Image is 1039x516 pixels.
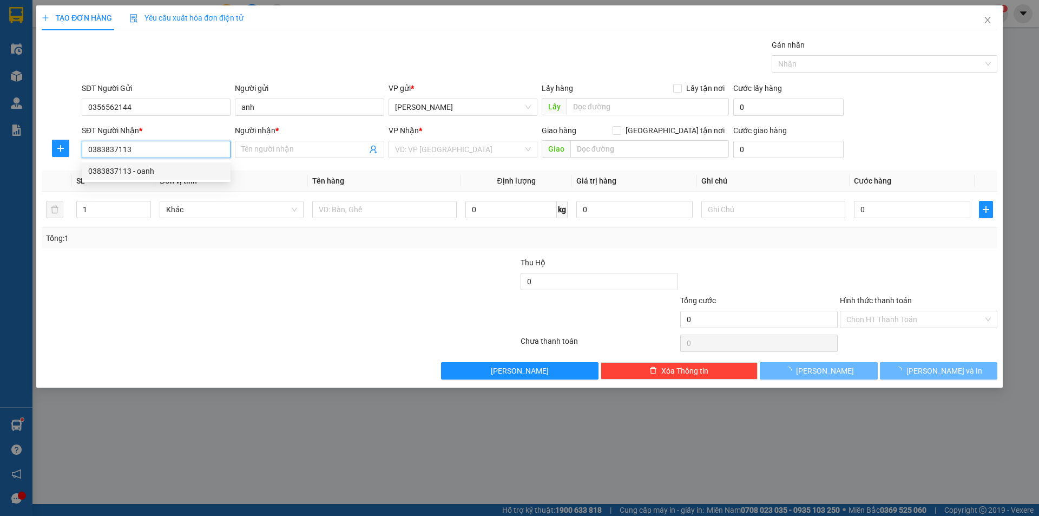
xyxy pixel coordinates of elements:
span: Tên hàng [312,177,344,185]
div: 0383837113 - oanh [88,165,224,177]
span: Hoàng Sơn [395,99,531,115]
span: Giao [542,140,570,158]
span: plus [42,14,49,22]
span: Xóa Thông tin [661,365,708,377]
span: HS1509250033 [115,44,179,55]
span: plus [979,205,992,214]
span: loading [895,367,906,374]
label: Cước lấy hàng [733,84,782,93]
button: delete [46,201,63,218]
label: Cước giao hàng [733,126,787,135]
span: VP Nhận [389,126,419,135]
button: [PERSON_NAME] [760,362,877,380]
span: Yêu cầu xuất hóa đơn điện tử [129,14,244,22]
img: icon [129,14,138,23]
span: Cước hàng [854,177,891,185]
button: plus [979,201,993,218]
span: SĐT XE [54,46,89,57]
label: Hình thức thanh toán [840,296,912,305]
strong: PHIẾU BIÊN NHẬN [43,60,102,83]
div: Chưa thanh toán [519,335,679,354]
span: Thu Hộ [521,258,545,267]
button: plus [52,140,69,157]
input: Cước giao hàng [733,141,844,158]
span: Tổng cước [680,296,716,305]
span: TẠO ĐƠN HÀNG [42,14,112,22]
span: Lấy [542,98,567,115]
span: Định lượng [497,177,536,185]
div: SĐT Người Gửi [82,82,231,94]
input: Dọc đường [570,140,729,158]
span: Khác [166,201,297,218]
div: 0383837113 - oanh [82,162,231,180]
div: VP gửi [389,82,537,94]
span: Lấy tận nơi [682,82,729,94]
strong: CHUYỂN PHÁT NHANH ĐÔNG LÝ [35,9,109,44]
div: Người gửi [235,82,384,94]
span: Giao hàng [542,126,576,135]
input: VD: Bàn, Ghế [312,201,456,218]
button: deleteXóa Thông tin [601,362,758,380]
input: Ghi Chú [701,201,845,218]
button: Close [972,5,1003,36]
input: Dọc đường [567,98,729,115]
input: 0 [576,201,693,218]
img: logo [5,31,29,69]
span: plus [52,144,69,153]
button: [PERSON_NAME] [441,362,599,380]
span: [PERSON_NAME] [491,365,549,377]
span: delete [649,367,657,375]
span: kg [557,201,568,218]
div: SĐT Người Nhận [82,125,231,136]
label: Gán nhãn [772,41,805,49]
span: [GEOGRAPHIC_DATA] tận nơi [621,125,729,136]
span: close [983,16,992,24]
th: Ghi chú [697,171,850,192]
span: Lấy hàng [542,84,573,93]
span: loading [784,367,796,374]
button: [PERSON_NAME] và In [880,362,997,380]
span: [PERSON_NAME] và In [906,365,982,377]
span: Giá trị hàng [576,177,616,185]
input: Cước lấy hàng [733,99,844,116]
div: Người nhận [235,125,384,136]
span: SL [76,177,85,185]
span: [PERSON_NAME] [796,365,854,377]
div: Tổng: 1 [46,232,401,244]
span: user-add [369,145,378,154]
